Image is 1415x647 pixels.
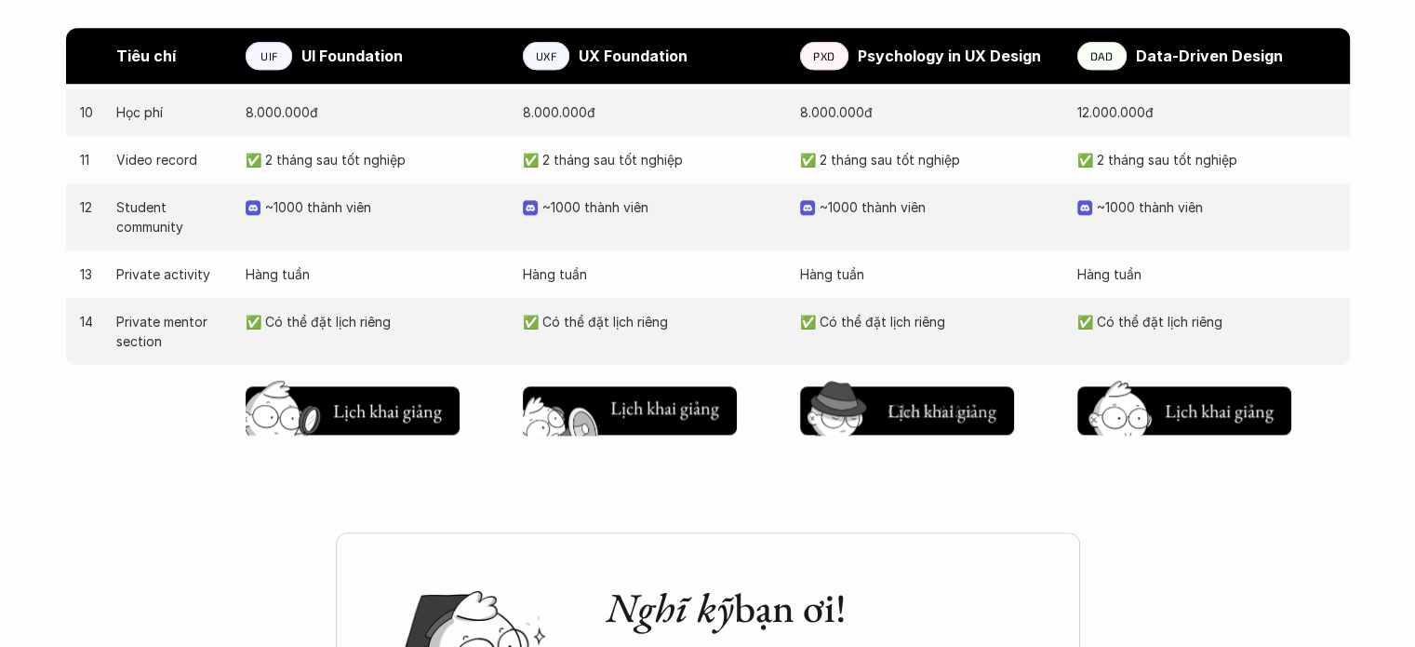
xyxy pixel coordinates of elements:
p: ~1000 thành viên [542,197,781,217]
h5: Lịch khai giảng [888,398,996,424]
p: 8.000.000đ [800,102,1059,122]
p: 13 [80,264,99,284]
strong: UI Foundation [301,47,403,65]
h5: Lịch khai giảng [610,395,719,421]
p: UIF [260,49,278,62]
p: ~1000 thành viên [1097,197,1336,217]
p: Private mentor section [116,312,227,351]
button: Lịch khai giảng [1077,386,1291,435]
h5: Lịch khai giảng [1165,398,1274,424]
p: ✅ 2 tháng sau tốt nghiệp [246,150,504,169]
p: 11 [80,150,99,169]
p: Học phí [116,102,227,122]
p: ~1000 thành viên [820,197,1059,217]
p: ✅ Có thể đặt lịch riêng [523,312,781,331]
p: 12 [80,197,99,217]
p: Hàng tuần [800,264,1059,284]
button: Chờ hơi lâuLịch khai giảng [800,386,1014,435]
p: ✅ 2 tháng sau tốt nghiệp [1077,150,1336,169]
p: Hàng tuần [523,264,781,284]
a: Lịch khai giảng [1077,379,1291,435]
button: Lịch khai giảng [246,386,460,435]
h5: Lịch khai giảng [333,398,442,424]
p: 14 [80,312,99,331]
p: ✅ Có thể đặt lịch riêng [1077,312,1336,331]
p: UXF [536,49,557,62]
p: Private activity [116,264,227,284]
strong: Psychology in UX Design [858,47,1041,65]
p: ~1000 thành viên [265,197,504,217]
a: Chờ hơi lâuLịch khai giảng [800,379,1014,435]
p: ✅ 2 tháng sau tốt nghiệp [523,150,781,169]
a: Lịch khai giảng [246,379,460,435]
button: Lịch khai giảng [523,386,737,435]
p: 12.000.000đ [1077,102,1336,122]
em: Nghĩ kỹ [606,581,734,634]
p: 8.000.000đ [246,102,504,122]
a: Lịch khai giảng [523,379,737,435]
h2: bạn ơi! [606,584,1043,633]
p: Hàng tuần [246,264,504,284]
strong: Tiêu chí [116,47,176,65]
p: 10 [80,102,99,122]
p: ✅ Có thể đặt lịch riêng [246,312,504,331]
p: 8.000.000đ [523,102,781,122]
strong: Data-Driven Design [1136,47,1283,65]
p: Hàng tuần [1077,264,1336,284]
p: ✅ 2 tháng sau tốt nghiệp [800,150,1059,169]
p: PXD [813,49,835,62]
strong: UX Foundation [579,47,687,65]
p: Video record [116,150,227,169]
p: Student community [116,197,227,236]
p: ✅ Có thể đặt lịch riêng [800,312,1059,331]
p: DAD [1090,49,1114,62]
